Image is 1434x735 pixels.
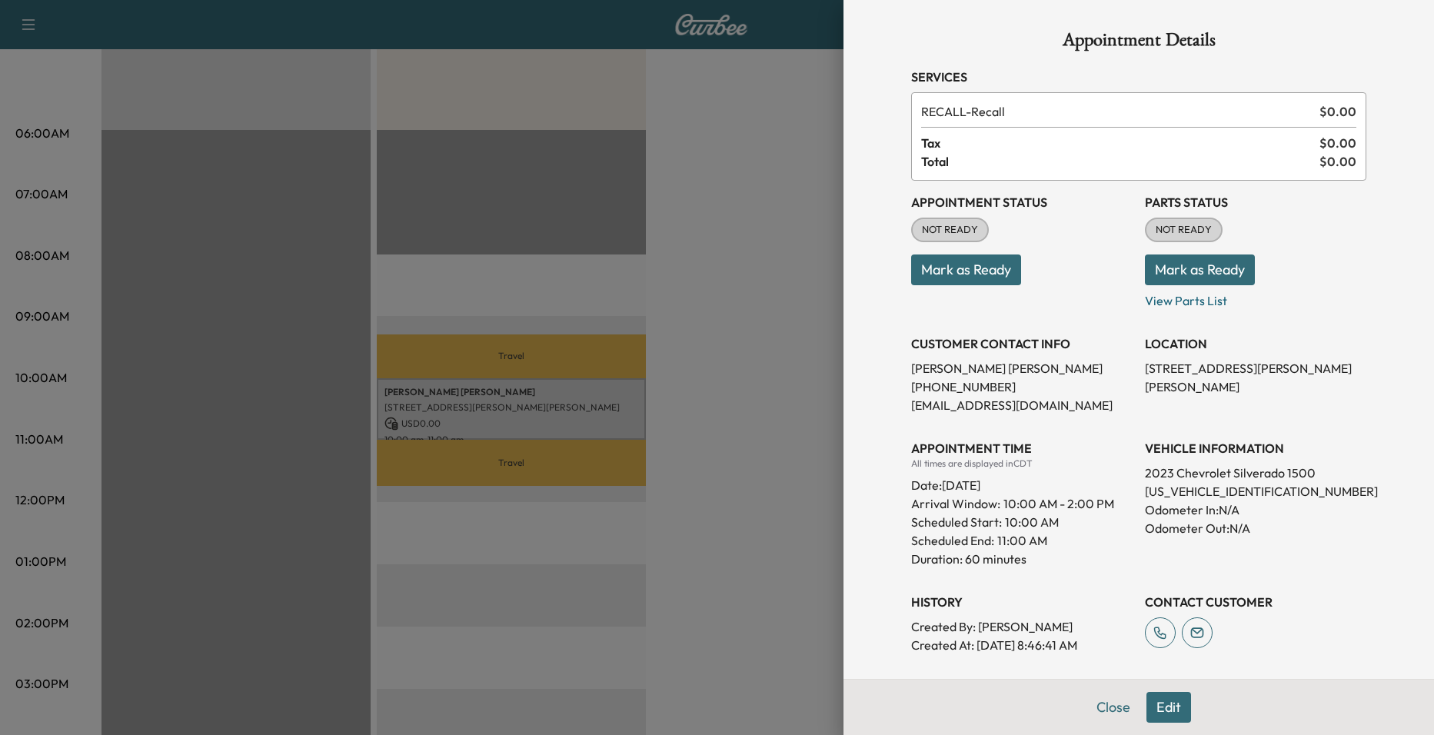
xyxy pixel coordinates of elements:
p: [PERSON_NAME] [PERSON_NAME] [911,359,1133,377]
p: Scheduled Start: [911,513,1002,531]
p: Arrival Window: [911,494,1133,513]
h3: LOCATION [1145,334,1366,353]
button: Mark as Ready [1145,254,1255,285]
p: Duration: 60 minutes [911,550,1133,568]
span: $ 0.00 [1319,102,1356,121]
p: [US_VEHICLE_IDENTIFICATION_NUMBER] [1145,482,1366,501]
p: [PHONE_NUMBER] [911,377,1133,396]
h3: VEHICLE INFORMATION [1145,439,1366,457]
p: [STREET_ADDRESS][PERSON_NAME][PERSON_NAME] [1145,359,1366,396]
h3: History [911,593,1133,611]
p: View Parts List [1145,285,1366,310]
div: All times are displayed in CDT [911,457,1133,470]
p: 11:00 AM [997,531,1047,550]
h3: Services [911,68,1366,86]
p: 2023 Chevrolet Silverado 1500 [1145,464,1366,482]
span: Recall [921,102,1313,121]
p: Scheduled End: [911,531,994,550]
div: Date: [DATE] [911,470,1133,494]
p: 10:00 AM [1005,513,1059,531]
span: NOT READY [913,222,987,238]
h3: Parts Status [1145,193,1366,211]
h1: Appointment Details [911,31,1366,55]
button: Edit [1146,692,1191,723]
p: Created At : [DATE] 8:46:41 AM [911,636,1133,654]
p: Created By : [PERSON_NAME] [911,617,1133,636]
button: Close [1086,692,1140,723]
span: $ 0.00 [1319,134,1356,152]
span: Tax [921,134,1319,152]
span: 10:00 AM - 2:00 PM [1003,494,1114,513]
span: $ 0.00 [1319,152,1356,171]
h3: CONTACT CUSTOMER [1145,593,1366,611]
span: NOT READY [1146,222,1221,238]
h3: Appointment Status [911,193,1133,211]
p: Odometer In: N/A [1145,501,1366,519]
button: Mark as Ready [911,254,1021,285]
h3: APPOINTMENT TIME [911,439,1133,457]
p: Odometer Out: N/A [1145,519,1366,537]
h3: CUSTOMER CONTACT INFO [911,334,1133,353]
p: [EMAIL_ADDRESS][DOMAIN_NAME] [911,396,1133,414]
span: Total [921,152,1319,171]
